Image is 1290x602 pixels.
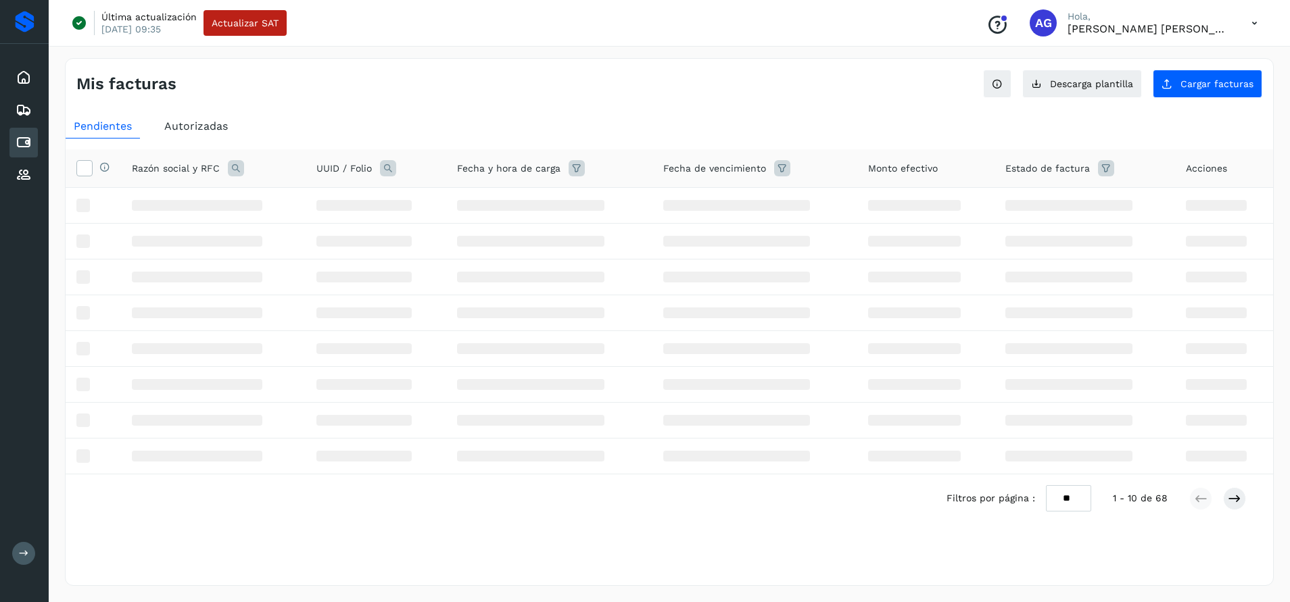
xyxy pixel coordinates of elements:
div: Inicio [9,63,38,93]
span: UUID / Folio [316,161,372,176]
div: Proveedores [9,160,38,190]
button: Cargar facturas [1153,70,1262,98]
span: Descarga plantilla [1050,79,1133,89]
span: Monto efectivo [868,161,938,176]
p: Abigail Gonzalez Leon [1068,22,1230,35]
span: Estado de factura [1005,161,1090,176]
div: Embarques [9,95,38,125]
p: [DATE] 09:35 [101,23,161,35]
div: Cuentas por pagar [9,128,38,157]
span: Actualizar SAT [212,18,279,28]
button: Descarga plantilla [1022,70,1142,98]
span: Pendientes [74,120,132,132]
span: Fecha y hora de carga [457,161,560,176]
p: Hola, [1068,11,1230,22]
span: Cargar facturas [1180,79,1253,89]
span: Fecha de vencimiento [663,161,766,176]
span: 1 - 10 de 68 [1113,491,1168,505]
span: Autorizadas [164,120,228,132]
button: Actualizar SAT [204,10,287,36]
h4: Mis facturas [76,74,176,94]
span: Razón social y RFC [132,161,220,176]
span: Filtros por página : [947,491,1035,505]
span: Acciones [1186,161,1227,176]
p: Última actualización [101,11,197,23]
